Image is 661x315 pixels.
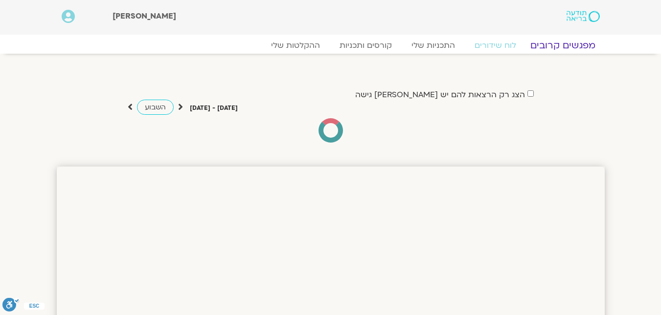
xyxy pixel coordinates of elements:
[145,103,166,112] span: השבוע
[465,41,526,50] a: לוח שידורים
[137,100,174,115] a: השבוע
[261,41,330,50] a: ההקלטות שלי
[113,11,176,21] span: [PERSON_NAME]
[62,41,600,50] nav: Menu
[330,41,402,50] a: קורסים ותכניות
[518,40,607,51] a: מפגשים קרובים
[190,103,238,113] p: [DATE] - [DATE]
[402,41,465,50] a: התכניות שלי
[355,90,525,99] label: הצג רק הרצאות להם יש [PERSON_NAME] גישה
